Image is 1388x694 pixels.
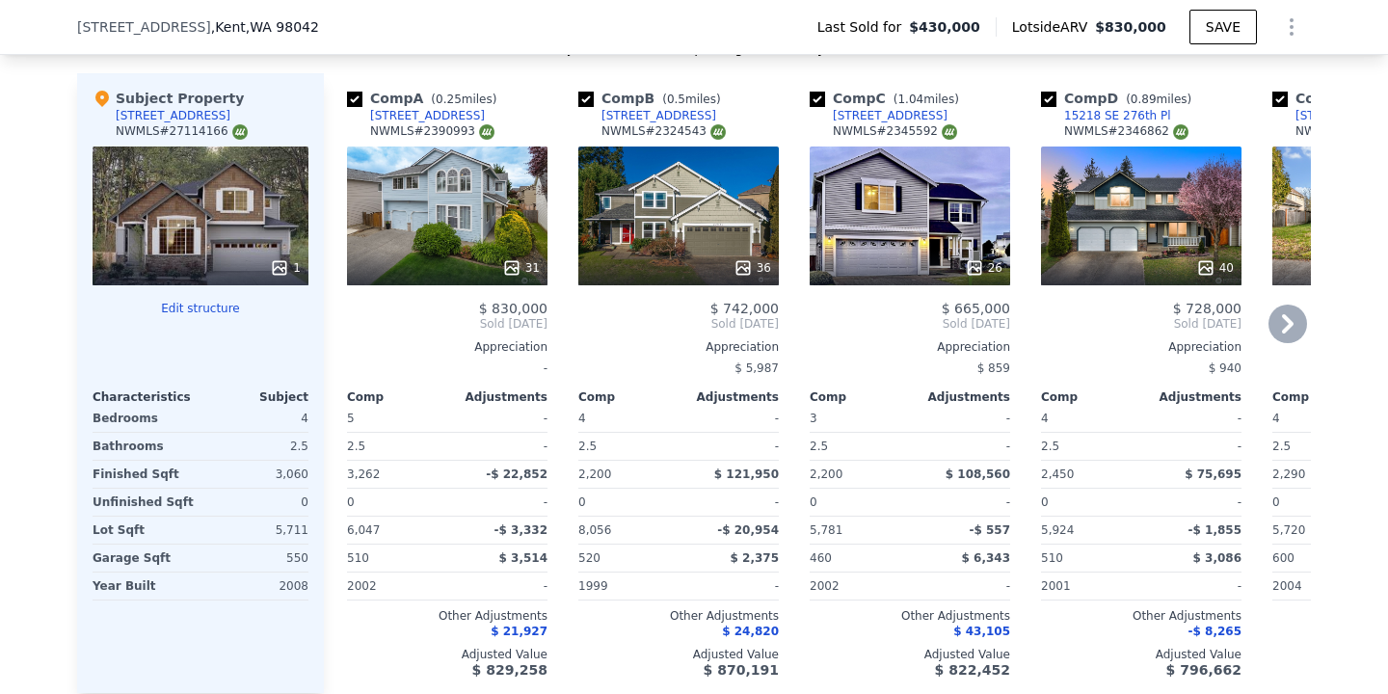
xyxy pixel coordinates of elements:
[953,625,1010,638] span: $ 43,105
[810,433,906,460] div: 2.5
[502,258,540,278] div: 31
[1166,662,1241,678] span: $ 796,662
[1145,405,1241,432] div: -
[451,405,547,432] div: -
[810,573,906,600] div: 2002
[654,93,728,106] span: ( miles)
[810,316,1010,332] span: Sold [DATE]
[486,467,547,481] span: -$ 22,852
[200,389,308,405] div: Subject
[1041,467,1074,481] span: 2,450
[479,301,547,316] span: $ 830,000
[578,495,586,509] span: 0
[1272,495,1280,509] span: 0
[436,93,462,106] span: 0.25
[1272,523,1305,537] span: 5,720
[1041,433,1137,460] div: 2.5
[204,405,308,432] div: 4
[578,467,611,481] span: 2,200
[886,93,967,106] span: ( miles)
[1041,339,1241,355] div: Appreciation
[909,17,980,37] span: $430,000
[93,573,197,600] div: Year Built
[93,301,308,316] button: Edit structure
[578,433,675,460] div: 2.5
[204,489,308,516] div: 0
[810,339,1010,355] div: Appreciation
[1041,495,1049,509] span: 0
[679,389,779,405] div: Adjustments
[1173,301,1241,316] span: $ 728,000
[1041,108,1171,123] a: 15218 SE 276th Pl
[270,258,301,278] div: 1
[93,89,244,108] div: Subject Property
[499,551,547,565] span: $ 3,514
[116,108,230,123] div: [STREET_ADDRESS]
[347,108,485,123] a: [STREET_ADDRESS]
[714,467,779,481] span: $ 121,950
[942,301,1010,316] span: $ 665,000
[578,573,675,600] div: 1999
[347,412,355,425] span: 5
[116,123,248,140] div: NWMLS # 27114166
[810,467,842,481] span: 2,200
[1041,412,1049,425] span: 4
[1012,17,1095,37] span: Lotside ARV
[914,433,1010,460] div: -
[810,412,817,425] span: 3
[451,433,547,460] div: -
[710,124,726,140] img: NWMLS Logo
[1041,573,1137,600] div: 2001
[810,89,967,108] div: Comp C
[734,361,779,375] span: $ 5,987
[451,573,547,600] div: -
[93,545,197,572] div: Garage Sqft
[1141,389,1241,405] div: Adjustments
[204,545,308,572] div: 550
[914,573,1010,600] div: -
[447,389,547,405] div: Adjustments
[93,461,197,488] div: Finished Sqft
[965,258,1002,278] div: 26
[810,551,832,565] span: 460
[232,124,248,140] img: NWMLS Logo
[962,551,1010,565] span: $ 6,343
[347,389,447,405] div: Comp
[817,17,910,37] span: Last Sold for
[77,17,211,37] span: [STREET_ADDRESS]
[1131,93,1157,106] span: 0.89
[347,339,547,355] div: Appreciation
[1188,523,1241,537] span: -$ 1,855
[601,123,726,140] div: NWMLS # 2324543
[578,339,779,355] div: Appreciation
[1095,19,1166,35] span: $830,000
[204,573,308,600] div: 2008
[1189,10,1257,44] button: SAVE
[1041,647,1241,662] div: Adjusted Value
[347,355,547,382] div: -
[347,608,547,624] div: Other Adjustments
[93,517,197,544] div: Lot Sqft
[946,467,1010,481] span: $ 108,560
[347,647,547,662] div: Adjusted Value
[347,433,443,460] div: 2.5
[810,389,910,405] div: Comp
[833,123,957,140] div: NWMLS # 2345592
[370,123,494,140] div: NWMLS # 2390993
[1041,89,1199,108] div: Comp D
[810,495,817,509] span: 0
[578,412,586,425] span: 4
[682,489,779,516] div: -
[704,662,779,678] span: $ 870,191
[204,433,308,460] div: 2.5
[93,433,197,460] div: Bathrooms
[734,258,771,278] div: 36
[578,316,779,332] span: Sold [DATE]
[204,461,308,488] div: 3,060
[1064,123,1188,140] div: NWMLS # 2346862
[1185,467,1241,481] span: $ 75,695
[347,89,504,108] div: Comp A
[211,17,319,37] span: , Kent
[1041,389,1141,405] div: Comp
[1272,573,1369,600] div: 2004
